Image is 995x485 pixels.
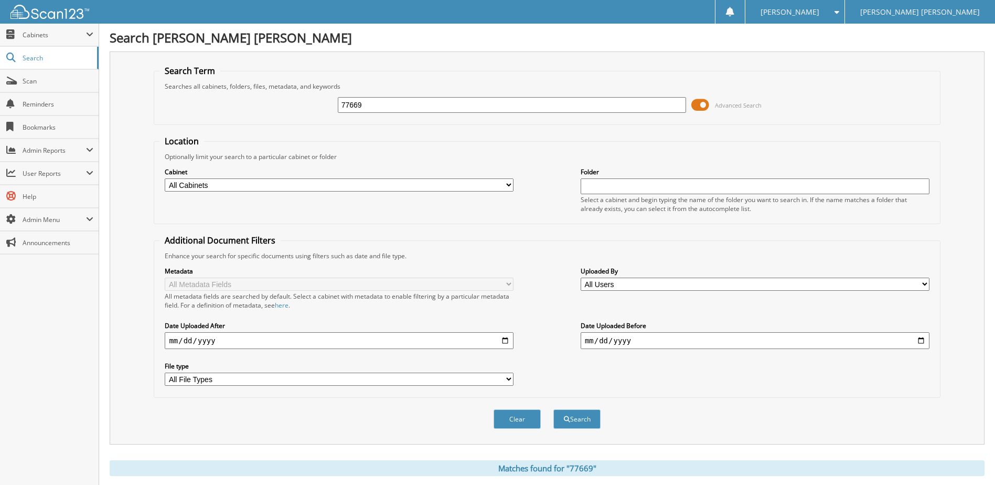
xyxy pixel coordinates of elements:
span: [PERSON_NAME] [761,9,819,15]
input: end [581,332,929,349]
div: All metadata fields are searched by default. Select a cabinet with metadata to enable filtering b... [165,292,513,310]
label: Uploaded By [581,267,929,276]
legend: Location [159,135,204,147]
span: Admin Reports [23,146,86,155]
div: Matches found for "77669" [110,460,985,476]
label: Cabinet [165,167,513,176]
div: Optionally limit your search to a particular cabinet or folder [159,152,934,161]
span: Announcements [23,238,93,247]
span: Help [23,192,93,201]
label: File type [165,362,513,371]
button: Clear [494,409,541,429]
legend: Additional Document Filters [159,235,281,246]
span: Admin Menu [23,215,86,224]
label: Date Uploaded Before [581,321,929,330]
span: Reminders [23,100,93,109]
div: Enhance your search for specific documents using filters such as date and file type. [159,251,934,260]
h1: Search [PERSON_NAME] [PERSON_NAME] [110,29,985,46]
span: User Reports [23,169,86,178]
div: Select a cabinet and begin typing the name of the folder you want to search in. If the name match... [581,195,929,213]
div: Searches all cabinets, folders, files, metadata, and keywords [159,82,934,91]
span: Cabinets [23,30,86,39]
span: Scan [23,77,93,86]
button: Search [553,409,601,429]
input: start [165,332,513,349]
span: [PERSON_NAME] [PERSON_NAME] [860,9,980,15]
span: Advanced Search [715,101,762,109]
label: Metadata [165,267,513,276]
span: Search [23,54,92,62]
span: Bookmarks [23,123,93,132]
label: Folder [581,167,929,176]
img: scan123-logo-white.svg [10,5,89,19]
label: Date Uploaded After [165,321,513,330]
legend: Search Term [159,65,220,77]
a: here [275,301,288,310]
